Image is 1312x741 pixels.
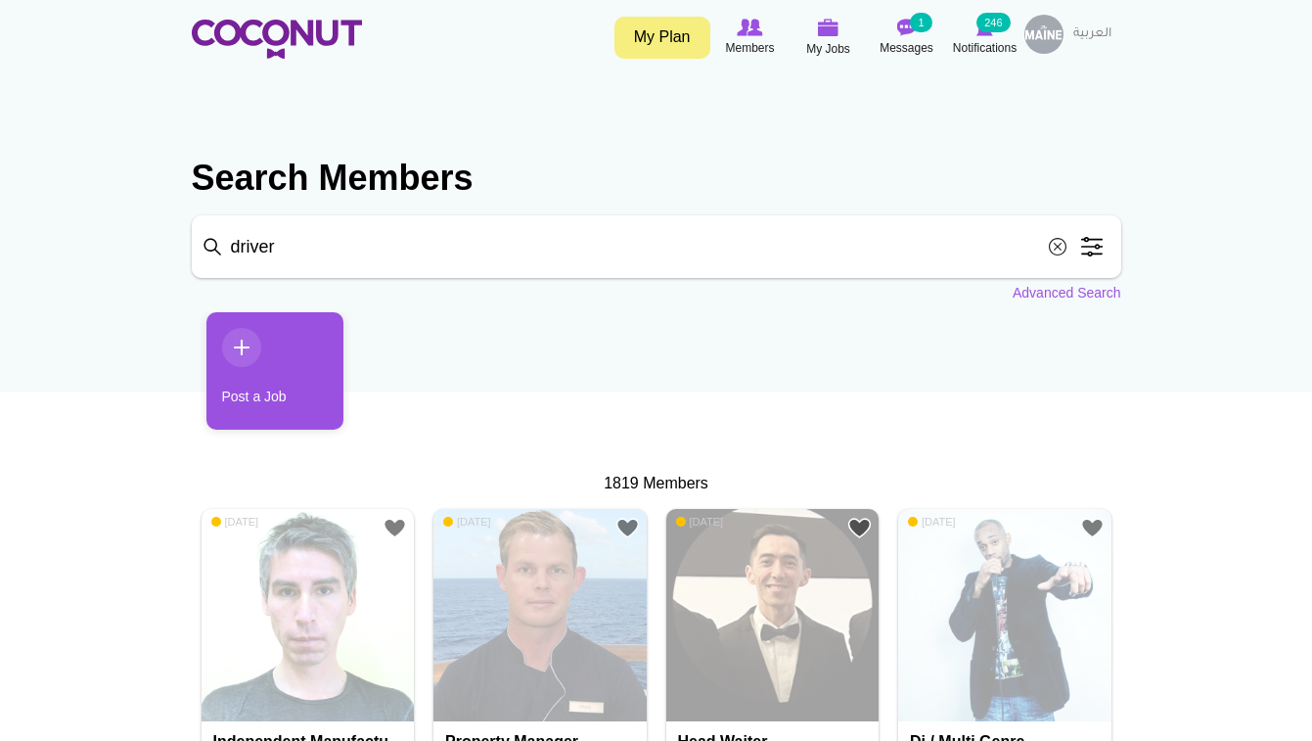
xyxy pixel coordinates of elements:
a: Advanced Search [1013,283,1121,302]
a: العربية [1063,15,1121,54]
div: 1819 Members [192,473,1121,495]
h2: Search Members [192,155,1121,202]
span: [DATE] [211,515,259,529]
small: 246 [976,13,1010,32]
a: My Jobs My Jobs [790,15,868,61]
span: [DATE] [676,515,724,529]
img: Messages [897,19,917,36]
a: Post a Job [206,312,343,430]
small: 1 [910,13,931,32]
a: Add to Favourites [1080,516,1105,540]
span: Notifications [953,38,1017,58]
a: Browse Members Members [711,15,790,60]
a: Add to Favourites [615,516,640,540]
img: Home [192,20,362,59]
span: My Jobs [806,39,850,59]
li: 1 / 1 [192,312,329,444]
img: Browse Members [737,19,762,36]
span: Messages [880,38,933,58]
a: Add to Favourites [847,516,872,540]
a: My Plan [614,17,710,59]
a: Notifications Notifications 246 [946,15,1024,60]
span: [DATE] [443,515,491,529]
span: [DATE] [908,515,956,529]
a: Messages Messages 1 [868,15,946,60]
img: Notifications [976,19,993,36]
span: Members [725,38,774,58]
input: Search members by role or city [192,215,1121,278]
a: Add to Favourites [383,516,407,540]
img: My Jobs [818,19,839,36]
